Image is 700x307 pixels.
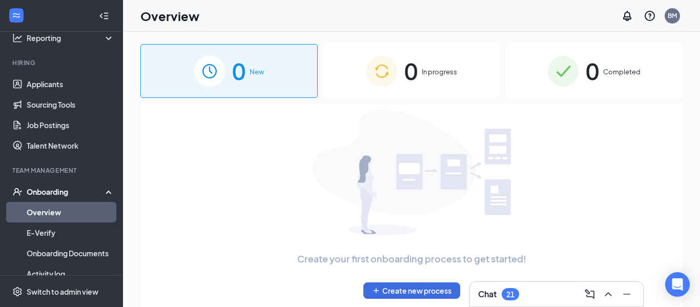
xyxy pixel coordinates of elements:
[27,202,114,222] a: Overview
[644,10,656,22] svg: QuestionInfo
[27,286,98,297] div: Switch to admin view
[12,286,23,297] svg: Settings
[665,272,690,297] div: Open Intercom Messenger
[11,10,22,21] svg: WorkstreamLogo
[27,74,114,94] a: Applicants
[27,222,114,243] a: E-Verify
[668,11,677,20] div: BM
[404,53,418,89] span: 0
[582,286,598,302] button: ComposeMessage
[12,58,112,67] div: Hiring
[12,33,23,43] svg: Analysis
[27,243,114,263] a: Onboarding Documents
[600,286,616,302] button: ChevronUp
[99,11,109,21] svg: Collapse
[232,53,245,89] span: 0
[584,288,596,300] svg: ComposeMessage
[12,187,23,197] svg: UserCheck
[506,290,514,299] div: 21
[27,187,106,197] div: Onboarding
[250,67,264,77] span: New
[603,67,641,77] span: Completed
[27,115,114,135] a: Job Postings
[422,67,457,77] span: In progress
[12,166,112,175] div: Team Management
[619,286,635,302] button: Minimize
[27,33,115,43] div: Reporting
[602,288,614,300] svg: ChevronUp
[140,7,199,25] h1: Overview
[621,10,633,22] svg: Notifications
[372,286,380,295] svg: Plus
[297,252,526,266] span: Create your first onboarding process to get started!
[27,94,114,115] a: Sourcing Tools
[27,263,114,284] a: Activity log
[478,289,497,300] h3: Chat
[621,288,633,300] svg: Minimize
[586,53,599,89] span: 0
[363,282,460,299] button: PlusCreate new process
[27,135,114,156] a: Talent Network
